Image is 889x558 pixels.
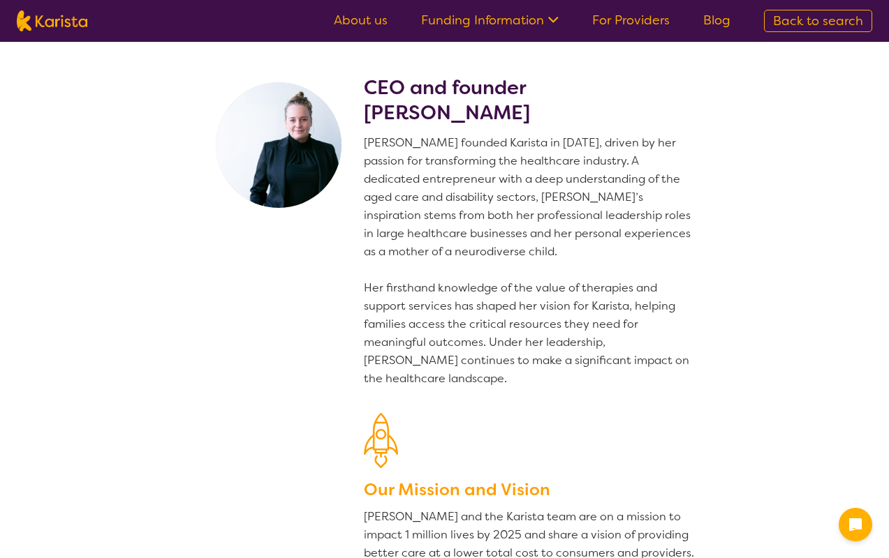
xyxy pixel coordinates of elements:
img: Our Mission [364,413,398,468]
h2: CEO and founder [PERSON_NAME] [364,75,696,126]
a: For Providers [592,12,670,29]
a: Back to search [764,10,872,32]
span: Back to search [773,13,863,29]
a: Funding Information [421,12,559,29]
img: Karista logo [17,10,87,31]
h3: Our Mission and Vision [364,477,696,502]
p: [PERSON_NAME] founded Karista in [DATE], driven by her passion for transforming the healthcare in... [364,134,696,388]
a: About us [334,12,388,29]
a: Blog [703,12,730,29]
